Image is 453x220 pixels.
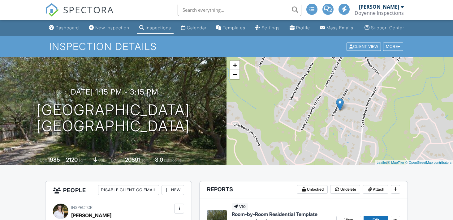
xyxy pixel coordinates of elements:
[155,156,163,163] div: 3.0
[262,25,280,30] div: Settings
[71,205,93,210] span: Inspector
[178,4,301,16] input: Search everything...
[68,88,158,96] h3: [DATE] 1:15 pm - 3:15 pm
[49,41,404,52] h1: Inspection Details
[45,8,114,21] a: SPECTORA
[98,185,159,195] div: Disable Client CC Email
[98,158,105,163] span: slab
[375,160,453,165] div: |
[179,22,209,34] a: Calendar
[71,211,111,220] div: [PERSON_NAME]
[388,161,404,164] a: © MapTiler
[377,161,387,164] a: Leaflet
[383,42,403,51] div: More
[55,25,79,30] div: Dashboard
[287,22,313,34] a: Company Profile
[66,156,78,163] div: 2120
[48,156,60,163] div: 1985
[141,158,149,163] span: sq.ft.
[187,25,206,30] div: Calendar
[405,161,451,164] a: © OpenStreetMap contributors
[296,25,310,30] div: Profile
[355,10,404,16] div: Doyenne Inspections
[346,44,382,49] a: Client View
[45,181,192,199] h3: People
[37,102,190,135] h1: [GEOGRAPHIC_DATA] [GEOGRAPHIC_DATA]
[111,158,124,163] span: Lot Size
[137,22,174,34] a: Inspections
[253,22,282,34] a: Settings
[162,185,184,195] div: New
[146,25,171,30] div: Inspections
[86,22,132,34] a: New Inspection
[326,25,353,30] div: Mass Emails
[45,3,59,17] img: The Best Home Inspection Software - Spectora
[95,25,129,30] div: New Inspection
[214,22,248,34] a: Templates
[362,22,407,34] a: Support Center
[125,156,140,163] div: 20891
[164,158,182,163] span: bathrooms
[347,42,381,51] div: Client View
[63,3,114,16] span: SPECTORA
[317,22,356,34] a: Mass Emails
[230,61,239,70] a: Zoom in
[46,22,81,34] a: Dashboard
[230,70,239,79] a: Zoom out
[223,25,245,30] div: Templates
[40,158,47,163] span: Built
[359,4,399,10] div: [PERSON_NAME]
[371,25,404,30] div: Support Center
[79,158,87,163] span: sq. ft.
